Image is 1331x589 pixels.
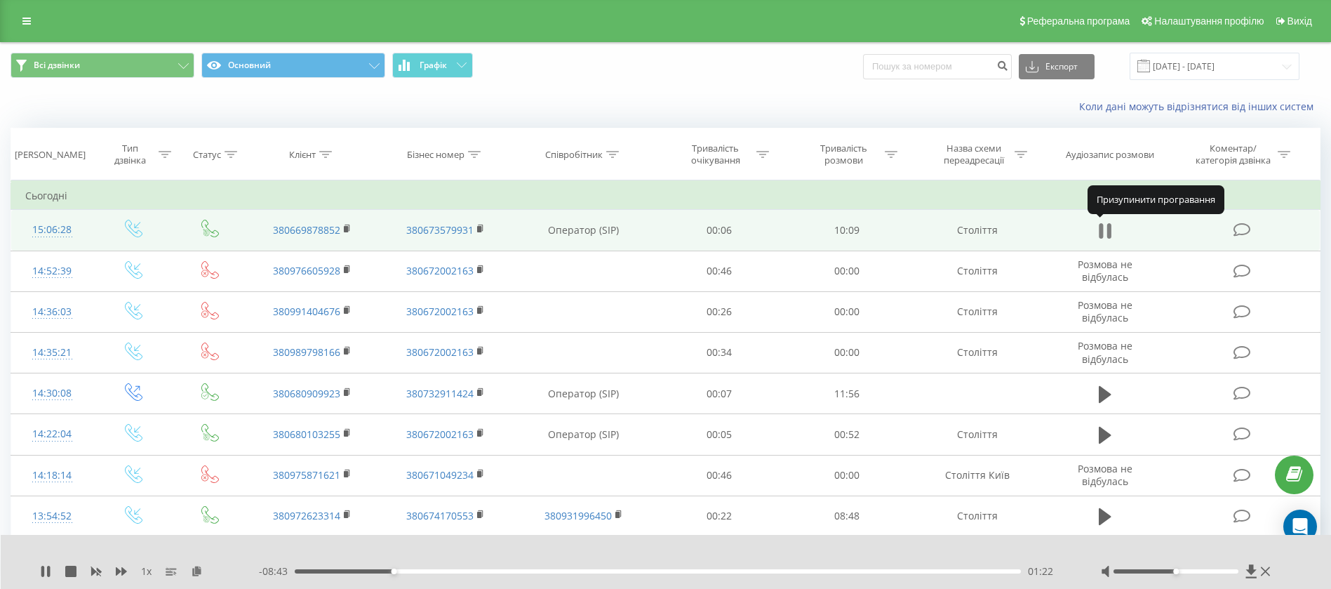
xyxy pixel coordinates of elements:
[911,414,1043,455] td: Століття
[1192,143,1274,166] div: Коментар/категорія дзвінка
[512,373,655,414] td: Оператор (SIP)
[512,414,655,455] td: Оператор (SIP)
[863,54,1012,79] input: Пошук за номером
[655,496,783,536] td: 00:22
[259,564,295,578] span: - 08:43
[273,264,340,277] a: 380976605928
[545,149,603,161] div: Співробітник
[406,468,474,482] a: 380671049234
[406,509,474,522] a: 380674170553
[25,258,79,285] div: 14:52:39
[25,503,79,530] div: 13:54:52
[105,143,155,166] div: Тип дзвінка
[678,143,753,166] div: Тривалість очікування
[407,149,464,161] div: Бізнес номер
[911,455,1043,496] td: Століття Київ
[273,305,340,318] a: 380991404676
[11,53,194,78] button: Всі дзвінки
[25,462,79,489] div: 14:18:14
[25,421,79,448] div: 14:22:04
[25,298,79,326] div: 14:36:03
[289,149,316,161] div: Клієнт
[1066,149,1154,161] div: Аудіозапис розмови
[406,387,474,400] a: 380732911424
[1173,569,1179,574] div: Accessibility label
[655,414,783,455] td: 00:05
[406,305,474,318] a: 380672002163
[392,53,473,78] button: Графік
[273,223,340,237] a: 380669878852
[936,143,1011,166] div: Назва схеми переадресації
[193,149,221,161] div: Статус
[806,143,881,166] div: Тривалість розмови
[1019,54,1095,79] button: Експорт
[783,414,911,455] td: 00:52
[273,345,340,359] a: 380989798166
[273,468,340,482] a: 380975871621
[15,149,86,161] div: [PERSON_NAME]
[1028,564,1053,578] span: 01:22
[783,332,911,373] td: 00:00
[783,251,911,291] td: 00:00
[1027,15,1130,27] span: Реферальна програма
[392,569,397,574] div: Accessibility label
[544,509,612,522] a: 380931996450
[25,339,79,366] div: 14:35:21
[783,496,911,536] td: 08:48
[1078,339,1132,365] span: Розмова не відбулась
[1088,185,1224,213] div: Призупинити програвання
[783,455,911,496] td: 00:00
[420,60,447,70] span: Графік
[406,345,474,359] a: 380672002163
[11,182,1320,210] td: Сьогодні
[406,223,474,237] a: 380673579931
[201,53,385,78] button: Основний
[655,455,783,496] td: 00:46
[34,60,80,71] span: Всі дзвінки
[911,210,1043,251] td: Століття
[25,216,79,244] div: 15:06:28
[273,428,340,441] a: 380680103255
[25,380,79,407] div: 14:30:08
[911,332,1043,373] td: Століття
[1078,462,1132,488] span: Розмова не відбулась
[1078,258,1132,284] span: Розмова не відбулась
[655,332,783,373] td: 00:34
[783,373,911,414] td: 11:56
[406,428,474,441] a: 380672002163
[1287,15,1312,27] span: Вихід
[911,251,1043,291] td: Століття
[783,291,911,332] td: 00:00
[512,210,655,251] td: Оператор (SIP)
[911,291,1043,332] td: Століття
[1154,15,1264,27] span: Налаштування профілю
[783,210,911,251] td: 10:09
[911,496,1043,536] td: Століття
[1078,298,1132,324] span: Розмова не відбулась
[1079,100,1320,113] a: Коли дані можуть відрізнятися вiд інших систем
[655,291,783,332] td: 00:26
[406,264,474,277] a: 380672002163
[273,509,340,522] a: 380972623314
[655,251,783,291] td: 00:46
[655,210,783,251] td: 00:06
[1283,510,1317,543] div: Open Intercom Messenger
[655,373,783,414] td: 00:07
[273,387,340,400] a: 380680909923
[141,564,152,578] span: 1 x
